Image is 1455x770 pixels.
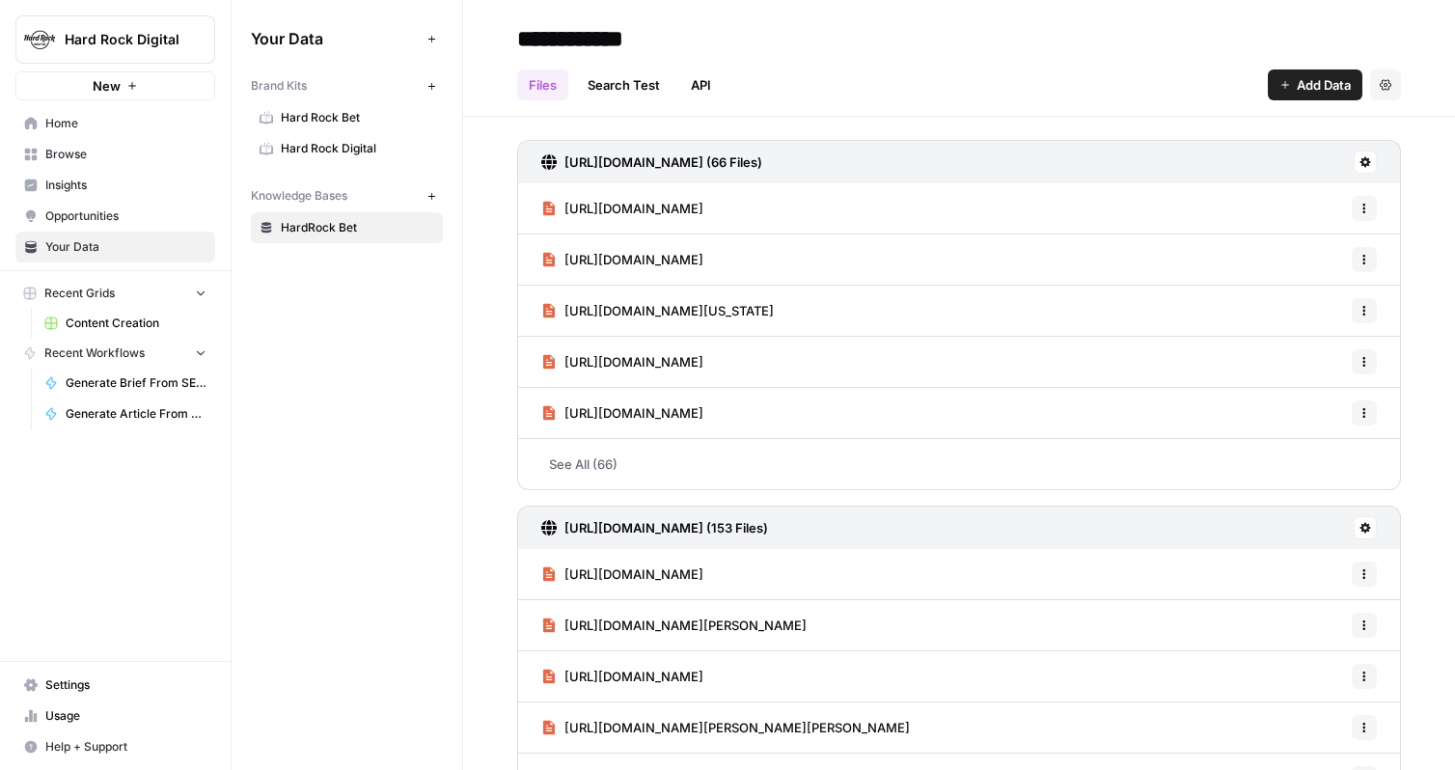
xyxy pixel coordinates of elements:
a: Your Data [15,232,215,262]
span: Generate Article From Outline [66,405,206,423]
a: See All (66) [517,439,1401,489]
a: Home [15,108,215,139]
span: Help + Support [45,738,206,756]
button: Recent Workflows [15,339,215,368]
a: Search Test [576,69,672,100]
a: HardRock Bet [251,212,443,243]
h3: [URL][DOMAIN_NAME] (66 Files) [564,152,762,172]
span: [URL][DOMAIN_NAME] [564,403,703,423]
a: Generate Article From Outline [36,399,215,429]
span: [URL][DOMAIN_NAME][PERSON_NAME] [564,616,807,635]
button: New [15,71,215,100]
span: Add Data [1297,75,1351,95]
a: [URL][DOMAIN_NAME] [541,651,703,701]
span: Your Data [251,27,420,50]
a: Content Creation [36,308,215,339]
span: [URL][DOMAIN_NAME] [564,352,703,371]
a: Browse [15,139,215,170]
span: Content Creation [66,315,206,332]
span: Home [45,115,206,132]
span: [URL][DOMAIN_NAME] [564,199,703,218]
a: [URL][DOMAIN_NAME][PERSON_NAME] [541,600,807,650]
span: Insights [45,177,206,194]
a: [URL][DOMAIN_NAME] [541,183,703,234]
a: [URL][DOMAIN_NAME][US_STATE] [541,286,774,336]
button: Help + Support [15,731,215,762]
a: API [679,69,723,100]
a: Files [517,69,568,100]
span: Hard Rock Bet [281,109,434,126]
a: Usage [15,701,215,731]
button: Workspace: Hard Rock Digital [15,15,215,64]
span: Settings [45,676,206,694]
span: [URL][DOMAIN_NAME][PERSON_NAME][PERSON_NAME] [564,718,910,737]
span: [URL][DOMAIN_NAME] [564,250,703,269]
span: Brand Kits [251,77,307,95]
a: Settings [15,670,215,701]
a: Opportunities [15,201,215,232]
h3: [URL][DOMAIN_NAME] (153 Files) [564,518,768,537]
span: [URL][DOMAIN_NAME] [564,564,703,584]
span: Recent Grids [44,285,115,302]
span: Usage [45,707,206,725]
span: Your Data [45,238,206,256]
a: Hard Rock Digital [251,133,443,164]
a: [URL][DOMAIN_NAME] [541,337,703,387]
button: Recent Grids [15,279,215,308]
span: Opportunities [45,207,206,225]
span: HardRock Bet [281,219,434,236]
span: Recent Workflows [44,344,145,362]
a: [URL][DOMAIN_NAME] (66 Files) [541,141,762,183]
span: [URL][DOMAIN_NAME] [564,667,703,686]
button: Add Data [1268,69,1362,100]
span: Generate Brief From SERP [66,374,206,392]
span: Hard Rock Digital [281,140,434,157]
a: Insights [15,170,215,201]
span: [URL][DOMAIN_NAME][US_STATE] [564,301,774,320]
a: [URL][DOMAIN_NAME] (153 Files) [541,507,768,549]
span: Browse [45,146,206,163]
img: Hard Rock Digital Logo [22,22,57,57]
a: [URL][DOMAIN_NAME][PERSON_NAME][PERSON_NAME] [541,702,910,753]
a: [URL][DOMAIN_NAME] [541,234,703,285]
span: New [93,76,121,96]
a: Generate Brief From SERP [36,368,215,399]
span: Hard Rock Digital [65,30,181,49]
span: Knowledge Bases [251,187,347,205]
a: [URL][DOMAIN_NAME] [541,549,703,599]
a: Hard Rock Bet [251,102,443,133]
a: [URL][DOMAIN_NAME] [541,388,703,438]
